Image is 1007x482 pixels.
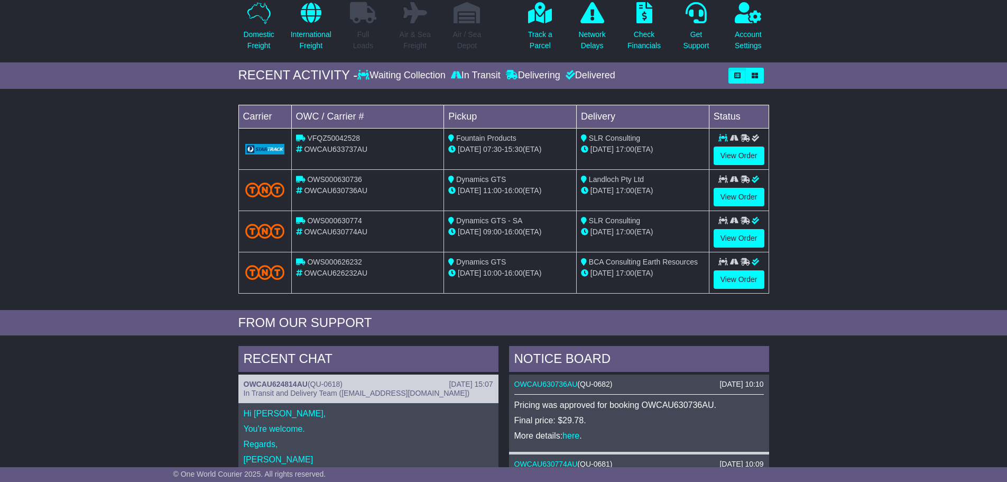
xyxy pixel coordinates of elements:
[350,29,376,51] p: Full Loads
[244,424,493,434] p: You're welcome.
[590,228,614,236] span: [DATE]
[304,269,367,277] span: OWCAU626232AU
[504,145,523,153] span: 15:30
[453,29,482,51] p: Air / Sea Depot
[244,408,493,419] p: Hi [PERSON_NAME],
[514,415,764,425] p: Final price: $29.78.
[448,144,572,155] div: - (ETA)
[580,380,610,388] span: QU-0682
[514,460,578,468] a: OWCAU630774AU
[245,183,285,197] img: TNT_Domestic.png
[627,29,661,51] p: Check Financials
[514,460,764,469] div: ( )
[291,105,444,128] td: OWC / Carrier #
[589,216,640,225] span: SLR Consulting
[456,175,506,184] span: Dynamics GTS
[238,68,358,83] div: RECENT ACTIVITY -
[581,268,705,279] div: (ETA)
[576,105,709,128] td: Delivery
[503,70,563,81] div: Delivering
[514,380,578,388] a: OWCAU630736AU
[562,431,579,440] a: here
[173,470,326,478] span: © One World Courier 2025. All rights reserved.
[509,346,769,375] div: NOTICE BOARD
[290,2,332,57] a: InternationalFreight
[400,29,431,51] p: Air & Sea Freight
[514,400,764,410] p: Pricing was approved for booking OWCAU630736AU.
[714,147,764,165] a: View Order
[616,269,634,277] span: 17:00
[578,2,606,57] a: NetworkDelays
[528,2,553,57] a: Track aParcel
[238,315,769,331] div: FROM OUR SUPPORT
[719,380,763,389] div: [DATE] 10:10
[483,269,502,277] span: 10:00
[483,186,502,195] span: 11:00
[291,29,331,51] p: International Freight
[504,186,523,195] span: 16:00
[589,258,698,266] span: BCA Consulting Earth Resources
[444,105,577,128] td: Pickup
[504,269,523,277] span: 16:00
[448,226,572,238] div: - (ETA)
[243,2,274,57] a: DomesticFreight
[504,228,523,236] span: 16:00
[448,268,572,279] div: - (ETA)
[304,186,367,195] span: OWCAU630736AU
[307,258,362,266] span: OWS000626232
[245,265,285,279] img: TNT_Domestic.png
[709,105,769,128] td: Status
[590,269,614,277] span: [DATE]
[616,186,634,195] span: 17:00
[719,460,763,469] div: [DATE] 10:09
[304,145,367,153] span: OWCAU633737AU
[714,188,764,206] a: View Order
[458,186,481,195] span: [DATE]
[483,145,502,153] span: 07:30
[589,134,640,142] span: SLR Consulting
[244,380,308,388] a: OWCAU624814AU
[627,2,661,57] a: CheckFinancials
[683,29,709,51] p: Get Support
[307,134,360,142] span: VFQZ50042528
[616,228,634,236] span: 17:00
[580,460,610,468] span: QU-0681
[245,144,285,154] img: GetCarrierServiceLogo
[244,389,470,397] span: In Transit and Delivery Team ([EMAIL_ADDRESS][DOMAIN_NAME])
[514,380,764,389] div: ( )
[458,145,481,153] span: [DATE]
[581,185,705,196] div: (ETA)
[682,2,709,57] a: GetSupport
[563,70,615,81] div: Delivered
[238,346,498,375] div: RECENT CHAT
[448,185,572,196] div: - (ETA)
[307,175,362,184] span: OWS000630736
[244,454,493,465] p: [PERSON_NAME]
[304,228,367,236] span: OWCAU630774AU
[243,29,274,51] p: Domestic Freight
[245,224,285,238] img: TNT_Domestic.png
[244,380,493,389] div: ( )
[581,144,705,155] div: (ETA)
[483,228,502,236] span: 09:00
[456,134,516,142] span: Fountain Products
[578,29,605,51] p: Network Delays
[307,216,362,225] span: OWS000630774
[458,228,481,236] span: [DATE]
[514,431,764,441] p: More details: .
[449,380,493,389] div: [DATE] 15:07
[456,216,522,225] span: Dynamics GTS - SA
[714,229,764,248] a: View Order
[589,175,644,184] span: Landloch Pty Ltd
[590,186,614,195] span: [DATE]
[616,145,634,153] span: 17:00
[581,226,705,238] div: (ETA)
[458,269,481,277] span: [DATE]
[735,29,762,51] p: Account Settings
[456,258,506,266] span: Dynamics GTS
[357,70,448,81] div: Waiting Collection
[310,380,340,388] span: QU-0618
[244,439,493,449] p: Regards,
[238,105,291,128] td: Carrier
[448,70,503,81] div: In Transit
